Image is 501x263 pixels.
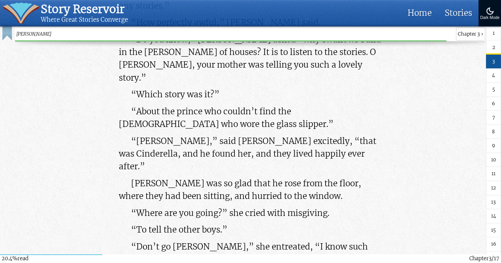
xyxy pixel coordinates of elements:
[493,30,495,37] span: 1
[486,210,501,224] a: 14
[489,255,491,262] span: 3
[119,33,383,84] p: “Do you know,” [PERSON_NAME] asked “why swallows build in the [PERSON_NAME] of houses? It is to l...
[491,213,496,220] span: 14
[486,83,501,97] a: 5
[486,111,501,125] a: 7
[119,135,383,173] p: “[PERSON_NAME],” said [PERSON_NAME] excitedly, “that was Cinderella, and he found her, and they l...
[119,105,383,131] p: “About the prince who couldn’t find the [DEMOGRAPHIC_DATA] who wore the glass slipper.”
[486,125,501,139] a: 8
[492,72,495,79] span: 4
[119,88,383,101] p: “Which story was it?”
[492,128,495,136] span: 8
[491,241,496,248] span: 16
[492,114,495,122] span: 7
[2,255,29,263] div: read
[491,227,496,234] span: 15
[486,139,501,153] a: 9
[119,223,383,236] p: “To tell the other boys.”
[480,16,499,20] div: Dark Mode
[16,30,453,38] span: [PERSON_NAME]
[486,55,501,69] a: 3
[41,2,128,16] div: Story Reservoir
[492,58,495,65] span: 3
[486,238,501,252] a: 16
[119,207,383,219] p: “Where are you going?” she cried with misgiving.
[119,177,383,202] p: [PERSON_NAME] was so glad that he rose from the floor, where they had been sitting, and hurried t...
[469,255,499,263] div: Chapter /17
[486,167,501,182] a: 11
[491,170,495,178] span: 11
[492,142,495,150] span: 9
[2,255,17,262] span: 20.4%
[486,69,501,83] a: 4
[486,182,501,196] a: 12
[456,27,485,41] span: Chapter 3 ›
[486,97,501,111] a: 6
[492,44,495,51] span: 2
[2,2,39,24] img: icon of book with waver spilling out.
[486,195,501,210] a: 13
[486,41,501,55] a: 2
[41,16,128,24] div: Where Great Stories Converge
[491,156,496,164] span: 10
[486,223,501,238] a: 15
[492,100,495,108] span: 6
[491,185,496,192] span: 12
[486,26,501,41] a: 1
[485,6,495,16] img: Turn On Dark Mode
[492,86,495,93] span: 5
[491,199,496,206] span: 13
[486,153,501,167] a: 10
